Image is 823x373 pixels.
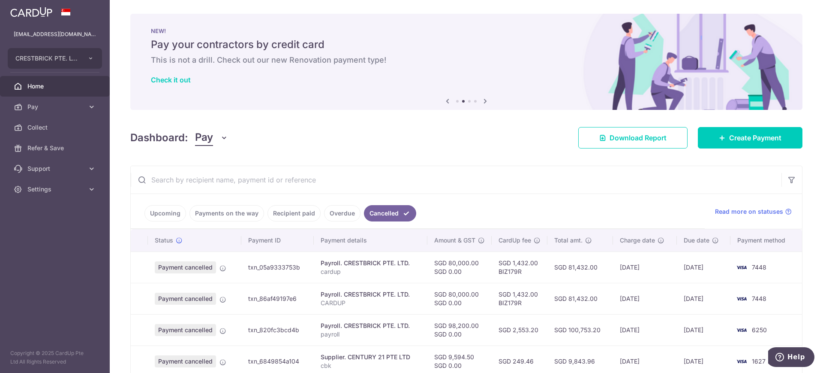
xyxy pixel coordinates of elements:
button: CRESTBRICK PTE. LTD. [8,48,102,69]
span: 6250 [752,326,767,334]
td: SGD 1,432.00 BIZ179R [492,252,547,283]
td: SGD 80,000.00 SGD 0.00 [427,283,492,314]
p: NEW! [151,27,782,34]
span: Create Payment [729,133,781,143]
span: Download Report [610,133,667,143]
span: Amount & GST [434,236,475,245]
span: Collect [27,123,84,132]
div: Supplier. CENTURY 21 PTE LTD [321,353,420,361]
p: cbk [321,361,420,370]
span: Payment cancelled [155,293,216,305]
span: Refer & Save [27,144,84,152]
a: Recipient paid [267,205,321,221]
span: Support [27,164,84,173]
p: payroll [321,330,420,339]
a: Payments on the way [189,205,264,221]
td: SGD 100,753.20 [547,314,613,346]
img: Bank Card [733,356,750,367]
span: Payment cancelled [155,261,216,273]
span: Read more on statuses [715,207,783,216]
span: Settings [27,185,84,194]
img: Bank Card [733,262,750,273]
p: cardup [321,267,420,276]
img: Bank Card [733,325,750,335]
td: [DATE] [613,314,677,346]
a: Cancelled [364,205,416,221]
button: Pay [195,130,228,146]
div: Payroll. CRESTBRICK PTE. LTD. [321,290,420,299]
td: txn_86af49197e6 [241,283,314,314]
th: Payment method [730,229,802,252]
a: Create Payment [698,127,802,149]
img: CardUp [10,7,52,17]
td: SGD 81,432.00 [547,283,613,314]
span: Total amt. [554,236,583,245]
span: Due date [684,236,709,245]
div: Payroll. CRESTBRICK PTE. LTD. [321,321,420,330]
a: Check it out [151,76,191,84]
a: Upcoming [144,205,186,221]
td: SGD 80,000.00 SGD 0.00 [427,252,492,283]
td: SGD 81,432.00 [547,252,613,283]
a: Download Report [578,127,688,149]
a: Overdue [324,205,360,221]
img: Renovation banner [130,14,802,110]
div: Payroll. CRESTBRICK PTE. LTD. [321,259,420,267]
span: Pay [27,103,84,111]
span: Pay [195,130,213,146]
td: txn_05a9333753b [241,252,314,283]
td: [DATE] [613,252,677,283]
p: [EMAIL_ADDRESS][DOMAIN_NAME] [14,30,96,39]
span: Payment cancelled [155,355,216,367]
td: txn_820fc3bcd4b [241,314,314,346]
span: CardUp fee [499,236,531,245]
img: Bank Card [733,294,750,304]
th: Payment details [314,229,427,252]
td: [DATE] [613,283,677,314]
input: Search by recipient name, payment id or reference [131,166,781,194]
span: CRESTBRICK PTE. LTD. [15,54,79,63]
span: Charge date [620,236,655,245]
td: SGD 98,200.00 SGD 0.00 [427,314,492,346]
h5: Pay your contractors by credit card [151,38,782,52]
h6: This is not a drill. Check out our new Renovation payment type! [151,55,782,65]
h4: Dashboard: [130,130,188,146]
td: SGD 1,432.00 BIZ179R [492,283,547,314]
td: [DATE] [677,252,730,283]
td: [DATE] [677,314,730,346]
span: 7448 [752,264,766,271]
a: Read more on statuses [715,207,792,216]
th: Payment ID [241,229,314,252]
iframe: Opens a widget where you can find more information [768,347,814,369]
span: Status [155,236,173,245]
span: Payment cancelled [155,324,216,336]
span: 7448 [752,295,766,302]
td: [DATE] [677,283,730,314]
span: 1627 [752,358,766,365]
td: SGD 2,553.20 [492,314,547,346]
p: CARDUP [321,299,420,307]
span: Home [27,82,84,91]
